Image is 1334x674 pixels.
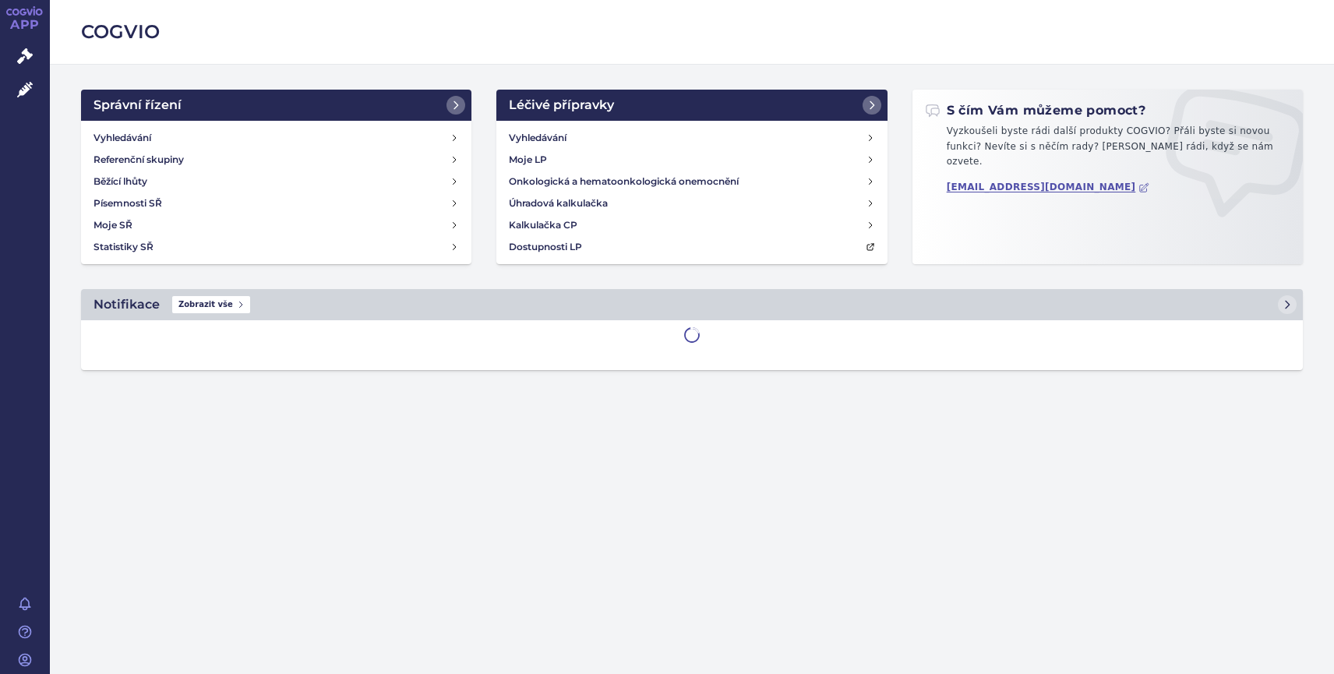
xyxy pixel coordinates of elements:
[94,152,184,168] h4: Referenční skupiny
[81,289,1303,320] a: NotifikaceZobrazit vše
[509,217,577,233] h4: Kalkulačka CP
[94,295,160,314] h2: Notifikace
[947,182,1150,193] a: [EMAIL_ADDRESS][DOMAIN_NAME]
[509,174,739,189] h4: Onkologická a hematoonkologická onemocnění
[496,90,887,121] a: Léčivé přípravky
[87,149,465,171] a: Referenční skupiny
[503,236,881,258] a: Dostupnosti LP
[509,196,608,211] h4: Úhradová kalkulačka
[503,171,881,192] a: Onkologická a hematoonkologická onemocnění
[503,214,881,236] a: Kalkulačka CP
[87,214,465,236] a: Moje SŘ
[87,127,465,149] a: Vyhledávání
[509,152,547,168] h4: Moje LP
[509,96,614,115] h2: Léčivé přípravky
[94,96,182,115] h2: Správní řízení
[509,130,566,146] h4: Vyhledávání
[503,149,881,171] a: Moje LP
[94,239,154,255] h4: Statistiky SŘ
[509,239,582,255] h4: Dostupnosti LP
[94,130,151,146] h4: Vyhledávání
[94,174,147,189] h4: Běžící lhůty
[925,102,1146,119] h2: S čím Vám můžeme pomoct?
[925,124,1290,176] p: Vyzkoušeli byste rádi další produkty COGVIO? Přáli byste si novou funkci? Nevíte si s něčím rady?...
[503,192,881,214] a: Úhradová kalkulačka
[87,192,465,214] a: Písemnosti SŘ
[94,217,132,233] h4: Moje SŘ
[81,90,471,121] a: Správní řízení
[87,236,465,258] a: Statistiky SŘ
[94,196,162,211] h4: Písemnosti SŘ
[87,171,465,192] a: Běžící lhůty
[503,127,881,149] a: Vyhledávání
[172,296,250,313] span: Zobrazit vše
[81,19,1303,45] h2: COGVIO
